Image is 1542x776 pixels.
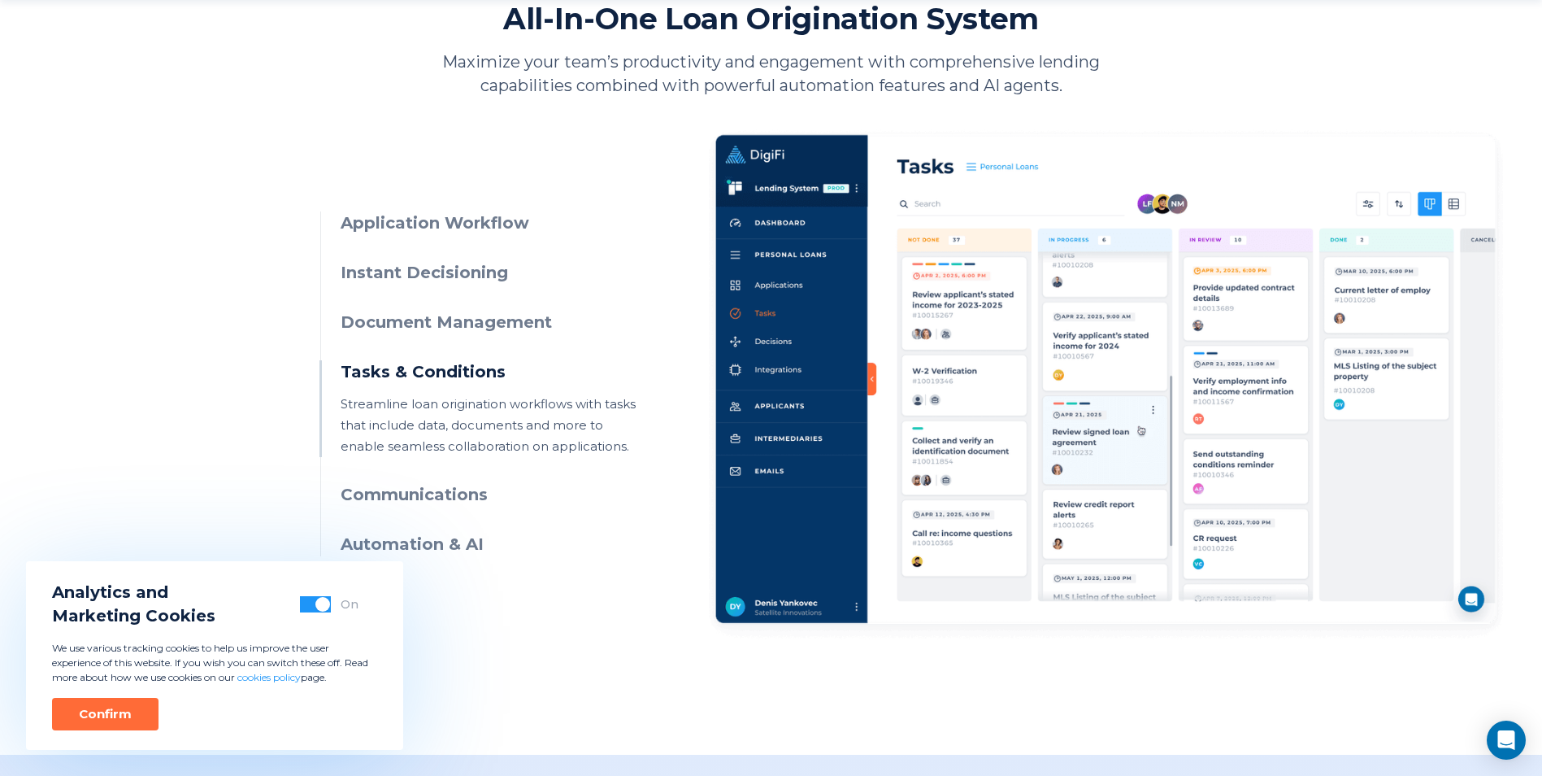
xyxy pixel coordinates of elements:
[418,50,1125,98] p: Maximize your team’s productivity and engagement with comprehensive lending capabilities combined...
[341,394,636,457] p: Streamline loan origination workflows with tasks that include data, documents and more to enable ...
[341,533,636,556] h3: Automation & AI
[341,261,636,285] h3: Instant Decisioning
[52,581,215,604] span: Analytics and
[1487,721,1526,760] div: Open Intercom Messenger
[341,360,636,384] h3: Tasks & Conditions
[341,483,636,507] h3: Communications
[52,698,159,730] button: Confirm
[237,671,301,683] a: cookies policy
[341,211,636,235] h3: Application Workflow
[709,127,1504,641] img: Tasks & Conditions
[79,706,132,722] div: Confirm
[52,604,215,628] span: Marketing Cookies
[341,311,636,334] h3: Document Management
[52,641,377,685] p: We use various tracking cookies to help us improve the user experience of this website. If you wi...
[341,596,358,613] div: On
